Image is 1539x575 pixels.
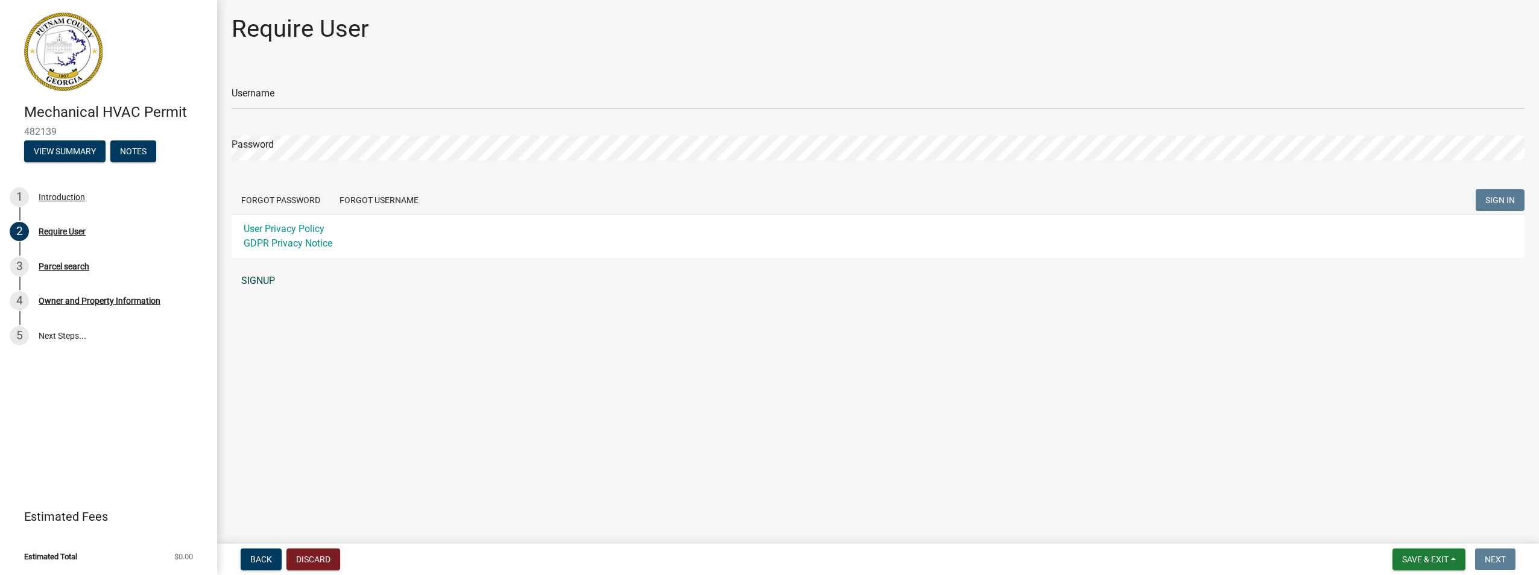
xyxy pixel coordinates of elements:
[174,553,193,561] span: $0.00
[39,262,89,271] div: Parcel search
[39,193,85,201] div: Introduction
[1392,548,1465,570] button: Save & Exit
[10,257,29,276] div: 3
[24,13,103,91] img: Putnam County, Georgia
[232,269,1525,293] a: SIGNUP
[232,14,369,43] h1: Require User
[250,555,272,564] span: Back
[24,553,77,561] span: Estimated Total
[244,237,332,249] a: GDPR Privacy Notice
[10,291,29,310] div: 4
[24,147,106,157] wm-modal-confirm: Summary
[232,189,330,211] button: Forgot Password
[1485,195,1515,205] span: SIGN IN
[241,548,282,570] button: Back
[24,140,106,162] button: View Summary
[39,227,86,236] div: Require User
[330,189,428,211] button: Forgot Username
[110,140,156,162] button: Notes
[244,223,324,234] a: User Privacy Policy
[10,326,29,345] div: 5
[10,187,29,207] div: 1
[24,104,207,121] h4: Mechanical HVAC Permit
[1476,189,1525,211] button: SIGN IN
[10,222,29,241] div: 2
[1485,555,1506,564] span: Next
[10,504,198,529] a: Estimated Fees
[110,147,156,157] wm-modal-confirm: Notes
[1475,548,1515,570] button: Next
[24,126,193,137] span: 482139
[286,548,340,570] button: Discard
[1402,555,1449,564] span: Save & Exit
[39,297,160,305] div: Owner and Property Information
